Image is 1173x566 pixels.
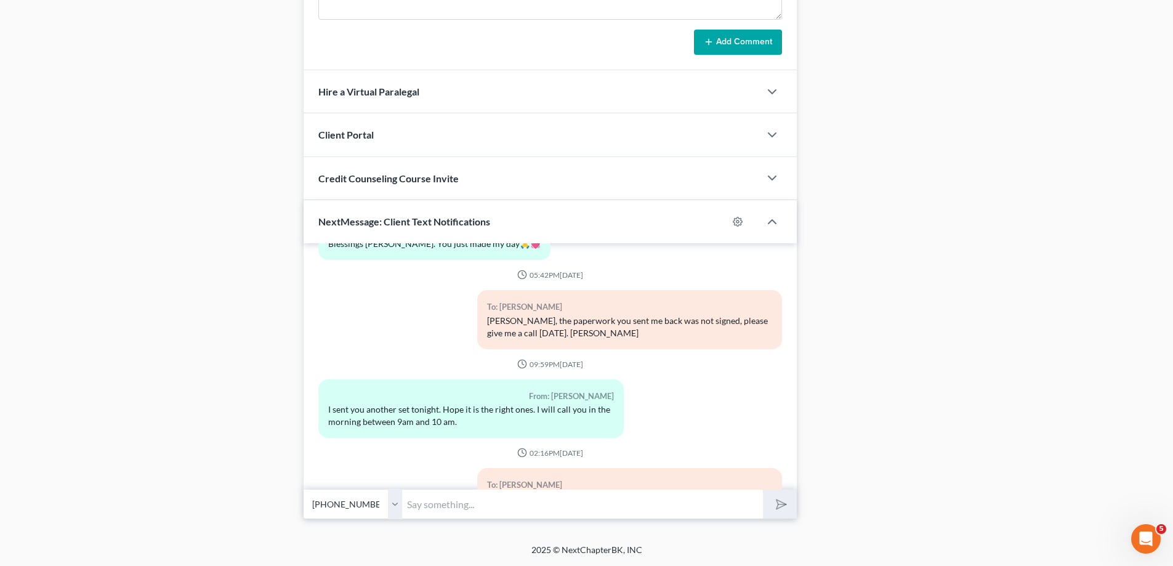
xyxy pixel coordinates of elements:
div: 2025 © NextChapterBK, INC [236,544,938,566]
span: Credit Counseling Course Invite [318,172,459,184]
div: I sent you another set tonight. Hope it is the right ones. I will call you in the morning between... [328,403,613,428]
div: 02:16PM[DATE] [318,448,782,458]
div: 09:59PM[DATE] [318,359,782,370]
div: To: [PERSON_NAME] [487,300,772,314]
div: From: [PERSON_NAME] [328,389,613,403]
input: Say something... [402,489,763,519]
iframe: Intercom live chat [1131,524,1161,554]
div: To: [PERSON_NAME] [487,478,772,492]
span: 5 [1156,524,1166,534]
div: [PERSON_NAME], the paperwork you sent me back was not signed, please give me a call [DATE]. [PERS... [487,315,772,339]
button: Add Comment [694,30,782,55]
div: 05:42PM[DATE] [318,270,782,280]
span: Hire a Virtual Paralegal [318,86,419,97]
div: Blessings [PERSON_NAME]. You just made my day🙏💓 [328,238,541,250]
span: Client Portal [318,129,374,140]
span: NextMessage: Client Text Notifications [318,216,490,227]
